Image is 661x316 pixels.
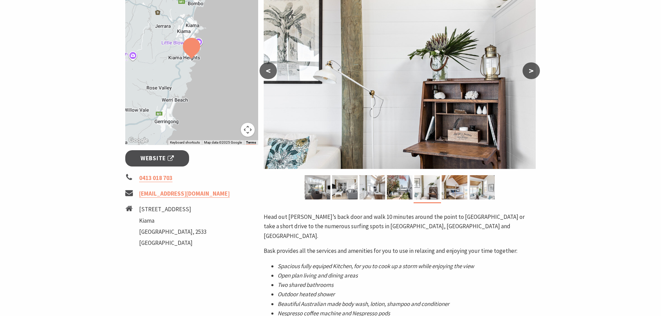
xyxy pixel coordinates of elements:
a: 0413 018 703 [139,174,172,182]
span: Website [141,154,174,163]
button: < [260,62,277,79]
li: [GEOGRAPHIC_DATA], 2533 [139,227,206,237]
a: [EMAIL_ADDRESS][DOMAIN_NAME] [139,190,230,198]
p: Bask provides all the services and amenities for you to use in relaxing and enjoying your time to... [264,246,536,256]
span: Map data ©2025 Google [204,140,242,144]
li: [GEOGRAPHIC_DATA] [139,238,206,248]
a: Open this area in Google Maps (opens a new window) [127,136,150,145]
button: Map camera controls [241,123,255,137]
a: Terms (opens in new tab) [246,140,256,145]
p: Head out [PERSON_NAME]’s back door and walk 10 minutes around the point to [GEOGRAPHIC_DATA] or t... [264,212,536,241]
em: Beautiful Australian made body wash, lotion, shampoo and conditioner [278,300,449,308]
a: Website [125,150,189,166]
em: Spacious fully equiped Kitchen, for you to cook up a storm while enjoying the view [278,262,474,270]
em: Outdoor heated shower [278,290,335,298]
em: Open plan living and dining areas [278,272,358,279]
img: Google [127,136,150,145]
li: [STREET_ADDRESS] [139,205,206,214]
button: > [523,62,540,79]
em: Two shared bathrooms [278,281,333,289]
button: Keyboard shortcuts [170,140,200,145]
li: Kiama [139,216,206,225]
